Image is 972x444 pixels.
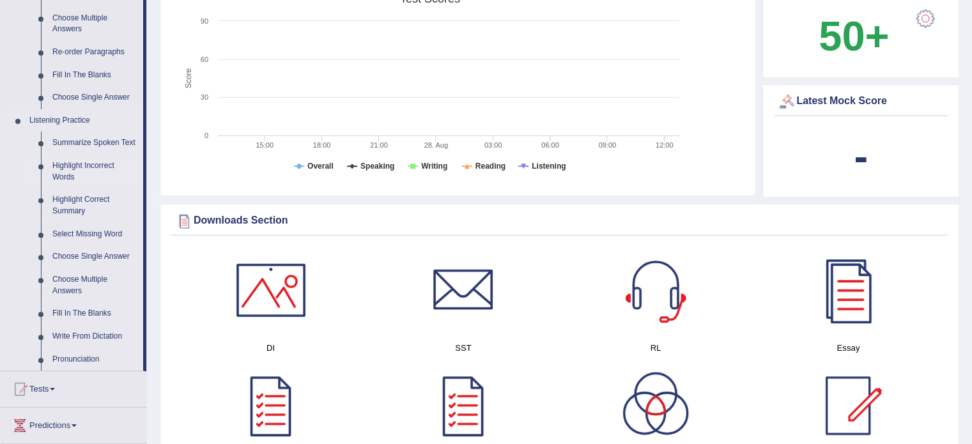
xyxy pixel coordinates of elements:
[599,141,617,149] text: 09:00
[47,41,143,64] a: Re-order Paragraphs
[819,13,889,59] b: 50+
[47,188,143,222] a: Highlight Correct Summary
[47,132,143,155] a: Summarize Spoken Text
[1,408,146,440] a: Predictions
[47,245,143,268] a: Choose Single Answer
[204,132,208,139] text: 0
[47,86,143,109] a: Choose Single Answer
[1,371,146,403] a: Tests
[360,162,394,171] tspan: Speaking
[181,341,360,355] h4: DI
[307,162,334,171] tspan: Overall
[370,141,388,149] text: 21:00
[777,92,945,111] div: Latest Mock Score
[656,141,674,149] text: 12:00
[184,68,193,89] tspan: Score
[201,56,208,63] text: 60
[484,141,502,149] text: 03:00
[24,109,143,132] a: Listening Practice
[47,223,143,246] a: Select Missing Word
[47,7,143,41] a: Choose Multiple Answers
[541,141,559,149] text: 06:00
[313,141,331,149] text: 18:00
[47,155,143,188] a: Highlight Incorrect Words
[201,17,208,25] text: 90
[47,348,143,371] a: Pronunciation
[373,341,553,355] h4: SST
[854,133,868,180] b: -
[47,302,143,325] a: Fill In The Blanks
[532,162,566,171] tspan: Listening
[256,141,274,149] text: 15:00
[47,268,143,302] a: Choose Multiple Answers
[424,141,448,149] tspan: 28. Aug
[201,93,208,101] text: 30
[47,325,143,348] a: Write From Dictation
[566,341,746,355] h4: RL
[174,211,945,231] div: Downloads Section
[759,341,938,355] h4: Essay
[421,162,447,171] tspan: Writing
[475,162,505,171] tspan: Reading
[47,64,143,87] a: Fill In The Blanks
